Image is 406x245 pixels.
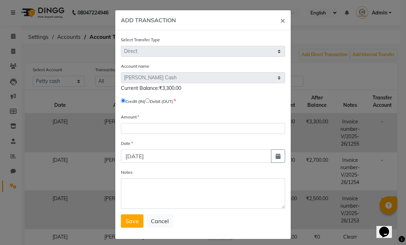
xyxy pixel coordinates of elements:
[125,98,145,105] label: Credit (IN)
[150,98,173,105] label: Debit (OUT)
[121,140,133,147] label: Date
[121,169,133,176] label: Notes
[121,37,160,43] label: Select Transfer Type
[125,218,139,225] span: Save
[121,16,176,24] h6: ADD TRANSACTION
[121,85,181,91] span: Current Balance:₹3,300.00
[121,114,139,120] label: Amount
[275,10,291,30] button: Close
[146,214,173,228] button: Cancel
[280,15,285,25] span: ×
[121,214,143,228] button: Save
[376,217,399,238] iframe: chat widget
[121,63,149,69] label: Account name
